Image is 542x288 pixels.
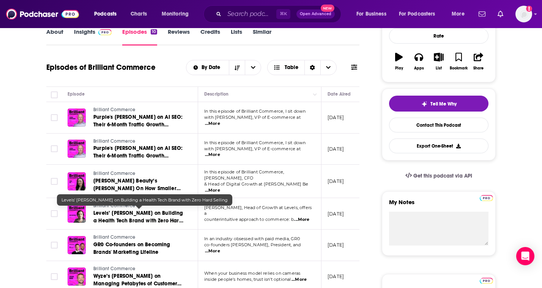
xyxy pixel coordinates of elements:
[389,48,409,75] button: Play
[93,114,183,135] span: Purple's [PERSON_NAME] on AI SEO: Their 6-Month Traffic Growth Playbook
[93,266,135,271] span: Brilliant Commerce
[205,152,220,158] span: ...More
[211,5,348,23] div: Search podcasts, credits, & more...
[205,121,220,127] span: ...More
[93,203,184,209] a: Brilliant Commerce
[328,211,344,217] p: [DATE]
[304,60,320,75] div: Sort Direction
[389,138,488,153] button: Export One-Sheet
[399,9,435,19] span: For Podcasters
[200,28,220,46] a: Credits
[473,66,484,71] div: Share
[51,242,58,249] span: Toggle select row
[93,145,183,167] span: Purple's [PERSON_NAME] on AI SEO: Their 6-Month Traffic Growth Playbook
[253,28,271,46] a: Similar
[51,210,58,217] span: Toggle select row
[205,248,220,254] span: ...More
[285,65,298,70] span: Table
[328,114,344,121] p: [DATE]
[93,272,184,288] a: Wyze’s [PERSON_NAME] on Managing Petabytes of Customer Data
[296,9,335,19] button: Open AdvancedNew
[328,273,344,280] p: [DATE]
[495,8,506,20] a: Show notifications dropdown
[394,8,446,20] button: open menu
[480,277,493,284] a: Pro website
[328,90,351,99] div: Date Aired
[51,114,58,121] span: Toggle select row
[204,169,284,181] span: In this episode of Brilliant Commerce, [PERSON_NAME], CFO
[395,66,403,71] div: Play
[93,178,181,207] span: [PERSON_NAME] Beauty‘s [PERSON_NAME] On How Smaller Strategics Drive Beauty M&A (Not Big Corps)
[204,277,291,282] span: inside people's homes, trust isn't optional
[476,8,488,20] a: Show notifications dropdown
[515,6,532,22] span: Logged in as SolComms
[93,138,184,145] a: Brilliant Commerce
[202,65,223,70] span: By Date
[414,66,424,71] div: Apps
[51,178,58,185] span: Toggle select row
[356,9,386,19] span: For Business
[389,198,488,212] label: My Notes
[93,113,184,129] a: Purple's [PERSON_NAME] on AI SEO: Their 6-Month Traffic Growth Playbook
[245,60,261,75] button: open menu
[351,8,396,20] button: open menu
[93,107,184,113] a: Brilliant Commerce
[204,109,306,114] span: In this episode of Brilliant Commerce, I sit down
[515,6,532,22] img: User Profile
[389,118,488,132] a: Contact This Podcast
[186,65,229,70] button: open menu
[46,28,63,46] a: About
[93,145,184,160] a: Purple's [PERSON_NAME] on AI SEO: Their 6-Month Traffic Growth Playbook
[98,29,112,35] img: Podchaser Pro
[204,140,306,145] span: In this episode of Brilliant Commerce, I sit down
[61,197,228,203] span: Levels’ [PERSON_NAME] on Building a Health Tech Brand with Zero Hard Selling
[93,234,135,240] span: Brilliant Commerce
[413,173,472,179] span: Get this podcast via API
[450,66,468,71] div: Bookmark
[328,178,344,184] p: [DATE]
[204,90,228,99] div: Description
[93,234,184,241] a: Brilliant Commerce
[89,8,126,20] button: open menu
[126,8,151,20] a: Charts
[93,138,135,144] span: Brilliant Commerce
[328,146,344,152] p: [DATE]
[224,8,276,20] input: Search podcasts, credits, & more...
[204,115,301,120] span: with [PERSON_NAME], VP of E-commerce at
[204,217,294,222] span: counterintuitive approach to commerce: b
[186,60,262,75] h2: Choose List sort
[204,242,301,247] span: co-founders [PERSON_NAME], President, and
[156,8,199,20] button: open menu
[93,171,135,176] span: Brilliant Commerce
[46,63,156,72] h1: Episodes of Brilliant Commerce
[421,101,427,107] img: tell me why sparkle
[409,48,429,75] button: Apps
[526,6,532,12] svg: Add a profile image
[300,12,331,16] span: Open Advanced
[51,273,58,280] span: Toggle select row
[310,90,320,99] button: Column Actions
[515,6,532,22] button: Show profile menu
[480,194,493,201] a: Pro website
[162,9,189,19] span: Monitoring
[291,277,307,283] span: ...More
[231,28,242,46] a: Lists
[204,146,301,151] span: with [PERSON_NAME], VP of E-commerce at
[6,7,79,21] a: Podchaser - Follow, Share and Rate Podcasts
[429,48,449,75] button: List
[449,48,468,75] button: Bookmark
[93,177,184,192] a: [PERSON_NAME] Beauty‘s [PERSON_NAME] On How Smaller Strategics Drive Beauty M&A (Not Big Corps)
[399,167,478,185] a: Get this podcast via API
[267,60,337,75] button: Choose View
[151,29,157,35] div: 10
[436,66,442,71] div: List
[229,60,245,75] button: Sort Direction
[74,28,112,46] a: InsightsPodchaser Pro
[294,217,309,223] span: ...More
[446,8,474,20] button: open menu
[469,48,488,75] button: Share
[122,28,157,46] a: Episodes10
[321,5,334,12] span: New
[204,205,312,216] span: [PERSON_NAME], Head of Growth at Levels, offers a
[430,101,457,107] span: Tell Me Why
